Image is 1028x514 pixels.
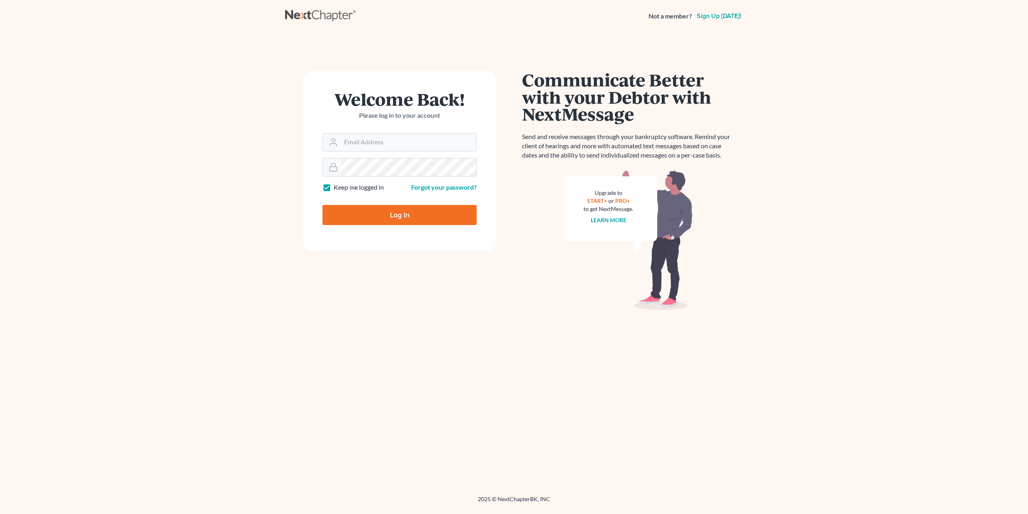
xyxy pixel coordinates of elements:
a: START+ [587,197,607,204]
div: 2025 © NextChapterBK, INC [285,495,743,510]
a: Forgot your password? [411,183,477,191]
a: PRO+ [615,197,630,204]
input: Email Address [341,133,476,151]
p: Send and receive messages through your bankruptcy software. Remind your client of hearings and mo... [522,132,735,160]
a: Learn more [591,217,626,223]
label: Keep me logged in [334,183,384,192]
a: Sign up [DATE]! [695,13,743,19]
input: Log In [322,205,477,225]
span: or [608,197,614,204]
strong: Not a member? [649,12,692,21]
img: nextmessage_bg-59042aed3d76b12b5cd301f8e5b87938c9018125f34e5fa2b7a6b67550977c72.svg [564,170,693,310]
div: Upgrade to [583,189,633,197]
h1: Welcome Back! [322,90,477,108]
p: Please log in to your account [322,111,477,120]
div: to get NextMessage. [583,205,633,213]
h1: Communicate Better with your Debtor with NextMessage [522,71,735,123]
